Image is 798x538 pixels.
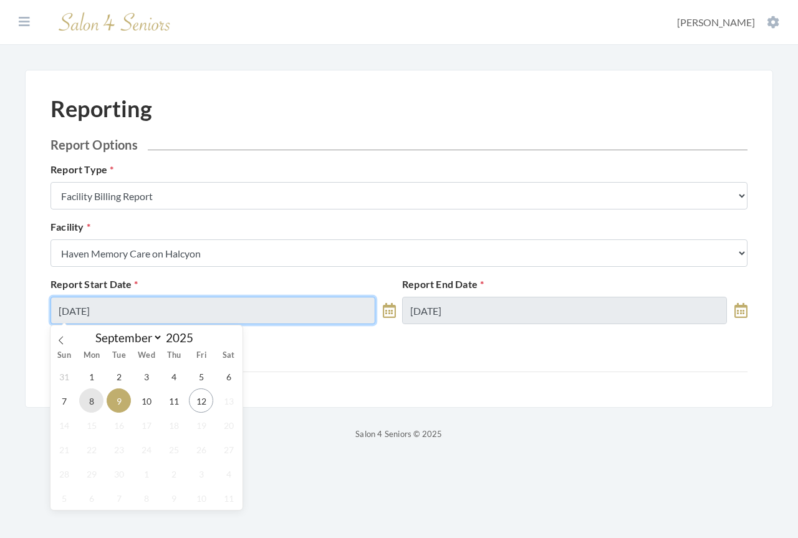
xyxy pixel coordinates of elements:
span: September 30, 2025 [107,461,131,486]
span: September 27, 2025 [216,437,241,461]
input: Select Date [50,297,375,324]
span: September 19, 2025 [189,413,213,437]
span: September 29, 2025 [79,461,103,486]
span: October 5, 2025 [52,486,76,510]
span: October 11, 2025 [216,486,241,510]
span: September 14, 2025 [52,413,76,437]
span: September 8, 2025 [79,388,103,413]
span: September 7, 2025 [52,388,76,413]
span: October 10, 2025 [189,486,213,510]
span: September 15, 2025 [79,413,103,437]
span: September 21, 2025 [52,437,76,461]
span: September 9, 2025 [107,388,131,413]
span: September 1, 2025 [79,364,103,388]
h1: Reporting [50,95,152,122]
p: Salon 4 Seniors © 2025 [25,426,773,441]
span: September 13, 2025 [216,388,241,413]
span: October 7, 2025 [107,486,131,510]
label: Report Type [50,162,113,177]
span: September 2, 2025 [107,364,131,388]
label: Report Start Date [50,277,138,292]
span: Sat [215,352,243,360]
span: Sun [50,352,78,360]
span: September 11, 2025 [161,388,186,413]
span: Thu [160,352,188,360]
span: September 26, 2025 [189,437,213,461]
span: September 28, 2025 [52,461,76,486]
span: September 23, 2025 [107,437,131,461]
span: September 16, 2025 [107,413,131,437]
span: October 4, 2025 [216,461,241,486]
span: September 12, 2025 [189,388,213,413]
span: October 8, 2025 [134,486,158,510]
span: September 18, 2025 [161,413,186,437]
img: Salon 4 Seniors [52,7,177,37]
span: September 24, 2025 [134,437,158,461]
span: Tue [105,352,133,360]
span: October 2, 2025 [161,461,186,486]
span: October 3, 2025 [189,461,213,486]
span: October 9, 2025 [161,486,186,510]
span: Fri [188,352,215,360]
span: Mon [78,352,105,360]
label: Report End Date [402,277,484,292]
span: September 20, 2025 [216,413,241,437]
input: Year [163,330,204,345]
button: [PERSON_NAME] [673,16,783,29]
span: October 6, 2025 [79,486,103,510]
span: September 6, 2025 [216,364,241,388]
span: Wed [133,352,160,360]
span: September 3, 2025 [134,364,158,388]
span: September 22, 2025 [79,437,103,461]
span: October 1, 2025 [134,461,158,486]
span: September 17, 2025 [134,413,158,437]
a: toggle [734,297,748,324]
span: September 25, 2025 [161,437,186,461]
span: September 4, 2025 [161,364,186,388]
select: Month [89,330,163,345]
label: Facility [50,219,90,234]
input: Select Date [402,297,727,324]
span: August 31, 2025 [52,364,76,388]
span: September 5, 2025 [189,364,213,388]
h2: Report Options [50,137,748,152]
span: September 10, 2025 [134,388,158,413]
a: toggle [383,297,396,324]
span: [PERSON_NAME] [677,16,755,28]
